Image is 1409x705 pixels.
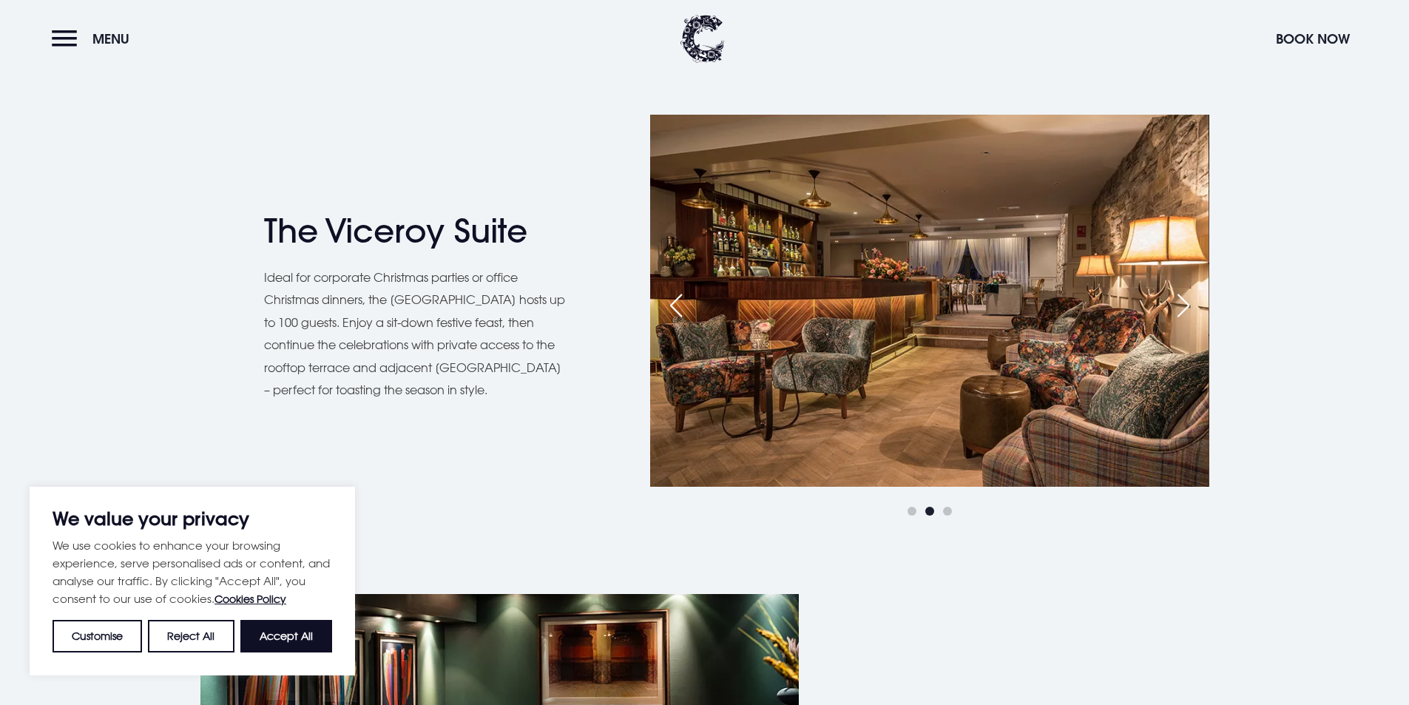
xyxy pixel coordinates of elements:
[53,510,332,527] p: We value your privacy
[680,15,725,63] img: Clandeboye Lodge
[53,536,332,608] p: We use cookies to enhance your browsing experience, serve personalised ads or content, and analys...
[52,23,137,55] button: Menu
[908,507,916,516] span: Go to slide 1
[650,115,1209,487] img: A cosy bar area with stone walls and ambient lighting at an event venue, Bangor, Northern Ireland.
[925,507,934,516] span: Go to slide 2
[30,487,355,675] div: We value your privacy
[264,266,567,401] p: Ideal for corporate Christmas parties or office Christmas dinners, the [GEOGRAPHIC_DATA] hosts up...
[240,620,332,652] button: Accept All
[53,620,142,652] button: Customise
[1165,289,1202,322] div: Next slide
[214,593,286,605] a: Cookies Policy
[658,289,695,322] div: Previous slide
[943,507,952,516] span: Go to slide 3
[264,212,553,251] h2: The Viceroy Suite
[1268,23,1357,55] button: Book Now
[148,620,234,652] button: Reject All
[92,30,129,47] span: Menu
